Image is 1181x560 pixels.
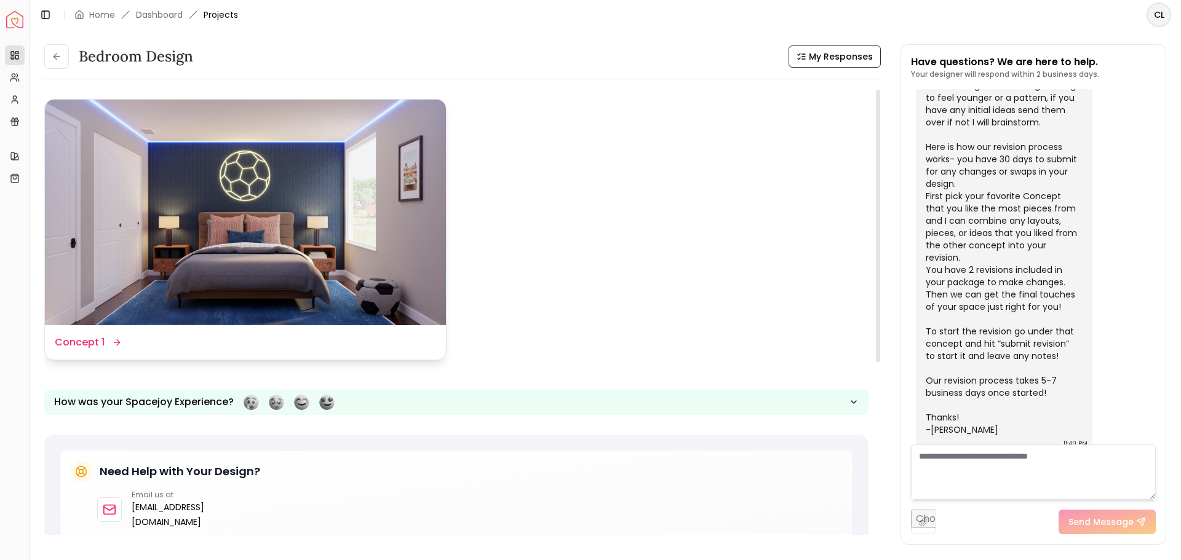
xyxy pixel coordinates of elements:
div: 11:40 PM [1064,437,1088,449]
h5: Need Help with Your Design? [100,463,260,480]
dd: Concept 1 [55,335,105,350]
img: Spacejoy Logo [6,11,23,28]
h3: Bedroom Design [79,47,193,66]
a: Dashboard [136,9,183,21]
a: Home [89,9,115,21]
a: Concept 1Concept 1 [44,99,447,360]
span: My Responses [809,50,873,63]
p: Your designer will respond within 2 business days. [911,69,1099,79]
p: Have questions? We are here to help. [911,55,1099,69]
p: How was your Spacejoy Experience? [54,395,234,409]
button: How was your Spacejoy Experience?Feeling terribleFeeling badFeeling goodFeeling awesome [44,390,869,415]
a: [EMAIL_ADDRESS][DOMAIN_NAME] [132,500,269,529]
nav: breadcrumb [74,9,238,21]
button: CL [1147,2,1171,27]
p: Our design experts are here to help with any questions about your project. [97,534,843,546]
span: CL [1148,4,1170,26]
div: Hi there- so glad you liked it! We could change the bedding and rug to feel younger or a pattern,... [926,67,1080,436]
p: Email us at [132,490,269,500]
img: Concept 1 [45,100,446,325]
a: Spacejoy [6,11,23,28]
span: Projects [204,9,238,21]
button: My Responses [789,45,881,68]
